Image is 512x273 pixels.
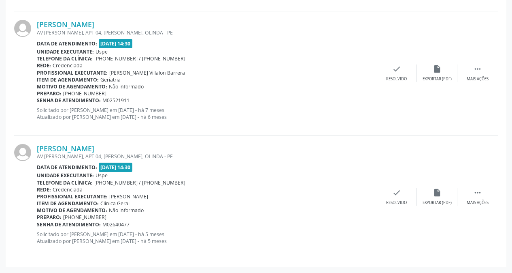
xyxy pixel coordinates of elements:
b: Unidade executante: [37,48,94,55]
b: Unidade executante: [37,172,94,179]
b: Telefone da clínica: [37,179,93,186]
div: AV [PERSON_NAME], APT 04, [PERSON_NAME], OLINDA - PE [37,29,376,36]
span: [PHONE_NUMBER] / [PHONE_NUMBER] [94,179,185,186]
p: Solicitado por [PERSON_NAME] em [DATE] - há 7 meses Atualizado por [PERSON_NAME] em [DATE] - há 6... [37,107,376,120]
div: Mais ações [467,200,489,206]
b: Preparo: [37,214,62,221]
span: [PERSON_NAME] Villalon Barrera [109,69,185,76]
b: Rede: [37,186,51,193]
b: Item de agendamento: [37,200,99,207]
span: M02521911 [102,97,130,104]
span: Não informado [109,207,144,214]
a: [PERSON_NAME] [37,20,94,29]
div: Resolvido [386,76,407,82]
div: AV [PERSON_NAME], APT 04, [PERSON_NAME], OLINDA - PE [37,153,376,160]
b: Data de atendimento: [37,40,97,47]
span: M02640477 [102,221,130,228]
i: check [392,64,401,73]
span: Uspe [96,48,108,55]
a: [PERSON_NAME] [37,144,94,153]
img: img [14,144,31,161]
b: Motivo de agendamento: [37,207,107,214]
span: Clinica Geral [100,200,130,207]
div: Exportar (PDF) [423,200,452,206]
span: [DATE] 14:30 [99,163,133,172]
img: img [14,20,31,37]
div: Resolvido [386,200,407,206]
b: Profissional executante: [37,69,108,76]
b: Item de agendamento: [37,76,99,83]
span: [DATE] 14:30 [99,39,133,48]
span: [PHONE_NUMBER] / [PHONE_NUMBER] [94,55,185,62]
i: insert_drive_file [433,188,442,197]
span: Geriatria [100,76,121,83]
b: Data de atendimento: [37,164,97,171]
span: [PERSON_NAME] [109,193,148,200]
i:  [473,64,482,73]
b: Senha de atendimento: [37,97,101,104]
div: Exportar (PDF) [423,76,452,82]
p: Solicitado por [PERSON_NAME] em [DATE] - há 5 meses Atualizado por [PERSON_NAME] em [DATE] - há 5... [37,231,376,245]
span: Não informado [109,83,144,90]
div: Mais ações [467,76,489,82]
b: Profissional executante: [37,193,108,200]
span: [PHONE_NUMBER] [63,214,106,221]
i: insert_drive_file [433,64,442,73]
b: Rede: [37,62,51,69]
i: check [392,188,401,197]
i:  [473,188,482,197]
span: Credenciada [53,62,83,69]
b: Motivo de agendamento: [37,83,107,90]
span: [PHONE_NUMBER] [63,90,106,97]
span: Credenciada [53,186,83,193]
b: Senha de atendimento: [37,221,101,228]
b: Preparo: [37,90,62,97]
span: Uspe [96,172,108,179]
b: Telefone da clínica: [37,55,93,62]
